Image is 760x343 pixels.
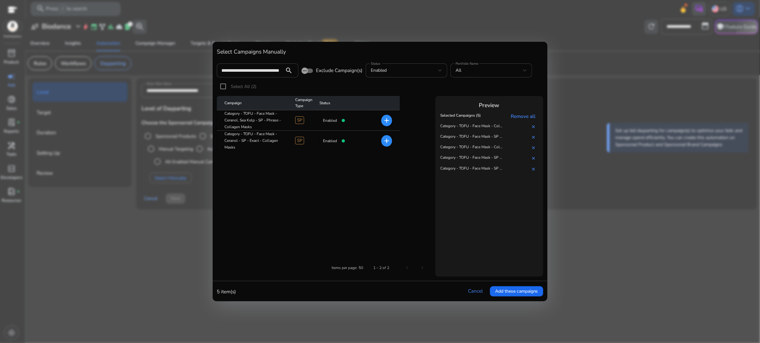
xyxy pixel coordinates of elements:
a: ✕ [531,134,538,141]
th: Selected Campaigns (5) [439,111,482,121]
a: Cancel [468,288,483,294]
span: Exclude Campaign(s) [316,67,362,74]
td: Category - TOFU - Face Mask - SP - Broad - Face Masks [439,153,505,164]
span: Select All (2) [231,84,256,90]
span: enabled [371,67,387,73]
a: ✕ [531,145,538,151]
mat-icon: search [281,67,296,74]
div: 1 – 2 of 2 [373,265,389,271]
mat-cell: Category - TOFU - Face Mask - Ceranol, Sea Kelp - SP - Phrase - Collagen Masks [217,110,290,131]
p: 5 item(s) [217,288,236,295]
h4: enabled [323,118,337,123]
span: SP [295,116,304,124]
button: Add these campaigns [490,286,543,296]
div: 50 [359,265,363,271]
span: SP [295,137,304,144]
td: Category - TOFU - Face Mask - Collagen - SP - Phrase - Bio Collagen [439,143,505,153]
mat-cell: Category - TOFU - Face Mask - Ceranol - SP - Exact - Collagen Masks [217,131,290,151]
a: ✕ [531,155,538,162]
span: All [456,67,461,73]
mat-label: Status [371,61,381,66]
mat-icon: add [383,117,391,124]
h4: enabled [323,139,337,143]
mat-header-cell: Campaign [217,96,290,110]
a: ✕ [531,166,538,172]
span: Add these campaigns [495,288,538,295]
mat-header-cell: Campaign Type [290,96,314,110]
h4: Preview [439,102,540,109]
td: Category - TOFU - Face Mask - Collagen - SP - Exact - Face Masks [439,121,505,132]
div: Items per page: [332,265,357,271]
a: Remove all [511,113,538,120]
a: ✕ [531,123,538,130]
mat-header-cell: Status [314,96,363,110]
h4: Select Campaigns Manually [217,48,543,55]
mat-label: Portfolio Name [456,61,478,66]
td: Category - TOFU - Face Mask - SP - Exact - Korean Mask (high volume) [439,132,505,143]
td: Category - TOFU - Face Mask - SP - Exact - Bio Collagen [439,164,505,174]
mat-icon: add [383,137,391,145]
